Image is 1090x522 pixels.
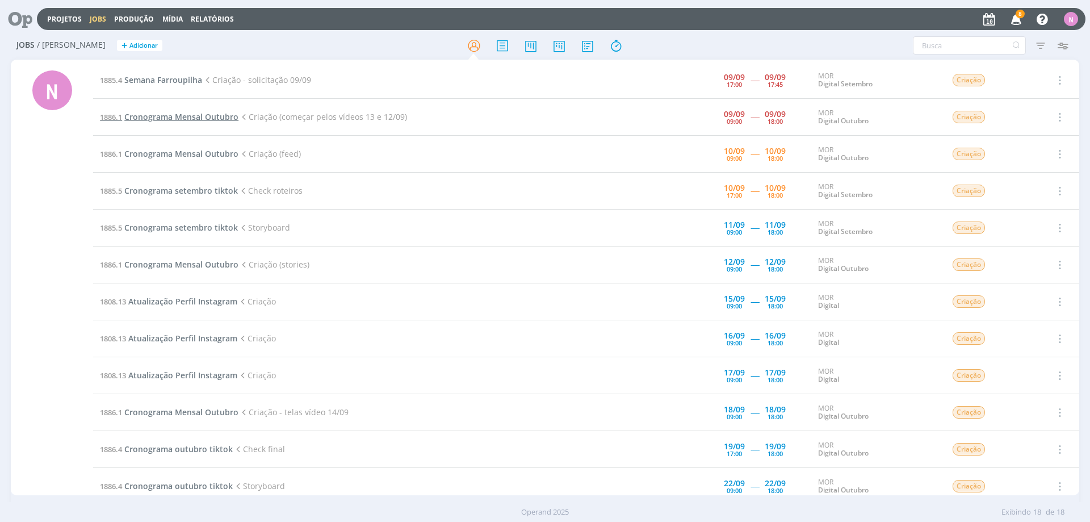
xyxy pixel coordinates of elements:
a: 1886.1Cronograma Mensal Outubro [100,148,238,159]
span: Criação [953,406,985,419]
span: Criação [237,296,276,307]
span: Atualização Perfil Instagram [128,370,237,381]
a: 1886.1Cronograma Mensal Outubro [100,111,238,122]
div: MOR [818,404,935,421]
span: Criação [953,222,985,234]
a: 1808.13Atualização Perfil Instagram [100,296,237,307]
div: 11/09 [724,221,745,229]
a: 1885.4Semana Farroupilha [100,74,202,85]
div: 18/09 [765,406,786,414]
span: Criação [953,148,985,160]
div: 09/09 [765,110,786,118]
span: Criação [237,333,276,344]
div: 18/09 [724,406,745,414]
a: Digital [818,374,839,384]
span: 1808.13 [100,370,126,381]
span: 1886.4 [100,481,122,491]
span: ----- [751,481,759,491]
div: 09/09 [765,73,786,81]
span: Check final [233,444,285,454]
div: 18:00 [768,229,783,235]
div: N [1064,12,1078,26]
input: Busca [913,36,1026,55]
div: 18:00 [768,414,783,420]
button: Produção [111,15,157,24]
span: 1808.13 [100,333,126,344]
div: 09:00 [727,303,742,309]
span: Exibindo [1001,507,1031,518]
div: 18:00 [768,377,783,383]
a: 1886.4Cronograma outubro tiktok [100,444,233,454]
span: Jobs [16,40,35,50]
a: 1886.1Cronograma Mensal Outubro [100,407,238,417]
span: Criação (stories) [238,259,309,270]
span: ----- [751,370,759,381]
div: MOR [818,368,935,384]
span: Criação [953,332,985,345]
span: 1808.13 [100,297,126,307]
div: MOR [818,220,935,236]
span: Criação [953,295,985,308]
div: 17:00 [727,192,742,198]
div: 09:00 [727,155,742,161]
div: 22/09 [765,479,786,487]
div: 18:00 [768,340,783,346]
span: ----- [751,259,759,270]
div: 16/09 [724,332,745,340]
div: MOR [818,257,935,273]
div: 09:00 [727,377,742,383]
span: de [1046,507,1054,518]
span: Check roteiros [238,185,303,196]
div: 19/09 [724,442,745,450]
a: Digital Outubro [818,448,869,458]
span: ----- [751,407,759,417]
div: 10/09 [765,184,786,192]
div: 18:00 [768,192,783,198]
div: 18:00 [768,266,783,272]
span: Criação (feed) [238,148,301,159]
div: MOR [818,183,935,199]
div: MOR [818,331,935,347]
a: Digital [818,300,839,310]
div: MOR [818,478,935,495]
span: Cronograma setembro tiktok [124,222,238,233]
div: 09:00 [727,340,742,346]
span: 1886.1 [100,407,122,417]
span: Criação [953,480,985,492]
span: Cronograma outubro tiktok [124,444,233,454]
span: Storyboard [238,222,290,233]
span: ----- [751,444,759,454]
a: Digital Setembro [818,79,873,89]
span: ----- [751,148,759,159]
span: Semana Farroupilha [124,74,202,85]
div: 17:00 [727,450,742,457]
div: 09:00 [727,414,742,420]
div: 12/09 [765,258,786,266]
div: 10/09 [724,147,745,155]
span: Atualização Perfil Instagram [128,333,237,344]
div: 17:45 [768,81,783,87]
div: 17/09 [724,369,745,377]
span: Storyboard [233,481,285,491]
span: ----- [751,222,759,233]
div: 11/09 [765,221,786,229]
a: Digital Outubro [818,116,869,126]
span: / [PERSON_NAME] [37,40,106,50]
span: 8 [1016,10,1025,18]
span: Cronograma Mensal Outubro [124,259,238,270]
div: 09/09 [724,110,745,118]
a: Mídia [162,14,183,24]
span: Criação (começar pelos vídeos 13 e 12/09) [238,111,407,122]
button: Jobs [86,15,110,24]
a: Digital Outubro [818,485,869,495]
button: Relatórios [187,15,237,24]
div: 18:00 [768,487,783,494]
div: MOR [818,72,935,89]
div: 16/09 [765,332,786,340]
span: Adicionar [129,42,158,49]
span: + [121,40,127,52]
span: Cronograma Mensal Outubro [124,148,238,159]
div: 09:00 [727,118,742,124]
span: Cronograma setembro tiktok [124,185,238,196]
div: 18:00 [768,118,783,124]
